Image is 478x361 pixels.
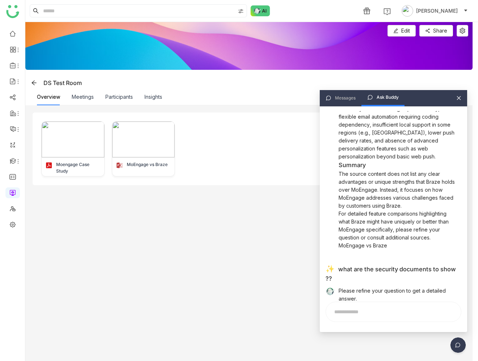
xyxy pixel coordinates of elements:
[400,5,469,17] button: [PERSON_NAME]
[433,27,447,35] span: Share
[339,242,387,249] a: MoEngage vs Braze
[449,337,467,356] img: dsr-chat-floating.svg
[326,95,331,101] img: chat-icon-header.svg
[144,93,162,101] button: Insights
[251,5,270,16] img: ask-buddy-normal.svg
[37,93,60,101] button: Overview
[6,5,19,18] img: logo
[56,161,101,174] div: Moengage Case Study
[416,7,458,15] span: [PERSON_NAME]
[116,162,123,169] img: pptx.svg
[401,27,410,35] span: Edit
[72,93,94,101] button: Meetings
[335,95,356,102] div: Messages
[339,210,458,242] p: For detailed feature comparisons highlighting what Braze might have uniquely or better than MoEng...
[387,25,416,37] button: Edit
[127,161,168,168] div: MoEngage vs Braze
[326,287,335,296] img: ask-buddy.svg
[339,170,458,210] p: The source content does not list any clear advantages or unique strengths that Braze holds over M...
[105,93,133,101] button: Participants
[383,8,391,15] img: help.svg
[112,122,175,157] img: 66ab8c468faa685b20ec1831
[377,94,399,101] div: Ask Buddy
[238,8,244,14] img: search-type.svg
[419,25,453,37] button: Share
[402,5,413,17] img: avatar
[326,265,461,283] div: what are the security documents to show ??
[339,161,458,170] h3: Summary
[42,122,104,157] img: 6667f5dd4fe73a0cce4ff4ae
[45,162,53,169] img: pdf.svg
[339,287,458,303] p: Please refine your question to get a detailed answer.
[367,94,373,100] img: chat-icon-header.svg
[28,77,82,89] div: DS Test Room
[339,81,458,161] p: Braze's limitations mentioned include poor reporting usability, lack of granular audience targeti...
